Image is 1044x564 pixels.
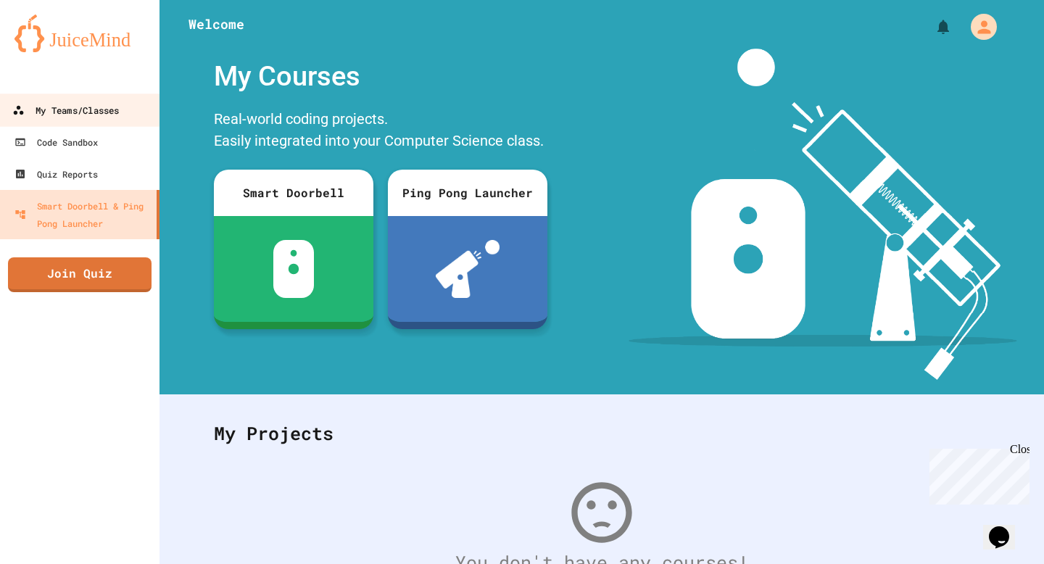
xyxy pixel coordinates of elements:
[214,170,373,216] div: Smart Doorbell
[956,10,1000,43] div: My Account
[983,506,1029,550] iframe: chat widget
[14,197,151,232] div: Smart Doorbell & Ping Pong Launcher
[14,14,145,52] img: logo-orange.svg
[8,257,152,292] a: Join Quiz
[436,240,500,298] img: ppl-with-ball.png
[199,405,1004,462] div: My Projects
[273,240,315,298] img: sdb-white.svg
[629,49,1017,380] img: banner-image-my-projects.png
[908,14,956,39] div: My Notifications
[12,101,119,120] div: My Teams/Classes
[388,170,547,216] div: Ping Pong Launcher
[207,104,555,159] div: Real-world coding projects. Easily integrated into your Computer Science class.
[924,443,1029,505] iframe: chat widget
[207,49,555,104] div: My Courses
[14,133,98,151] div: Code Sandbox
[14,165,98,183] div: Quiz Reports
[6,6,100,92] div: Chat with us now!Close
